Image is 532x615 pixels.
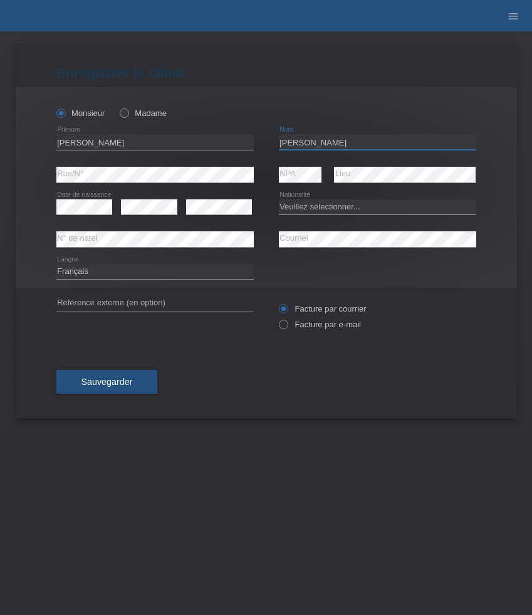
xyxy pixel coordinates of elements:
[81,377,133,387] span: Sauvegarder
[279,320,287,335] input: Facture par e-mail
[501,12,526,19] a: menu
[120,108,167,118] label: Madame
[56,108,65,117] input: Monsieur
[56,108,105,118] label: Monsieur
[507,10,519,23] i: menu
[279,304,287,320] input: Facture par courrier
[56,65,476,81] h1: Enregistrer le client
[120,108,128,117] input: Madame
[279,304,367,313] label: Facture par courrier
[279,320,361,329] label: Facture par e-mail
[56,370,158,394] button: Sauvegarder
